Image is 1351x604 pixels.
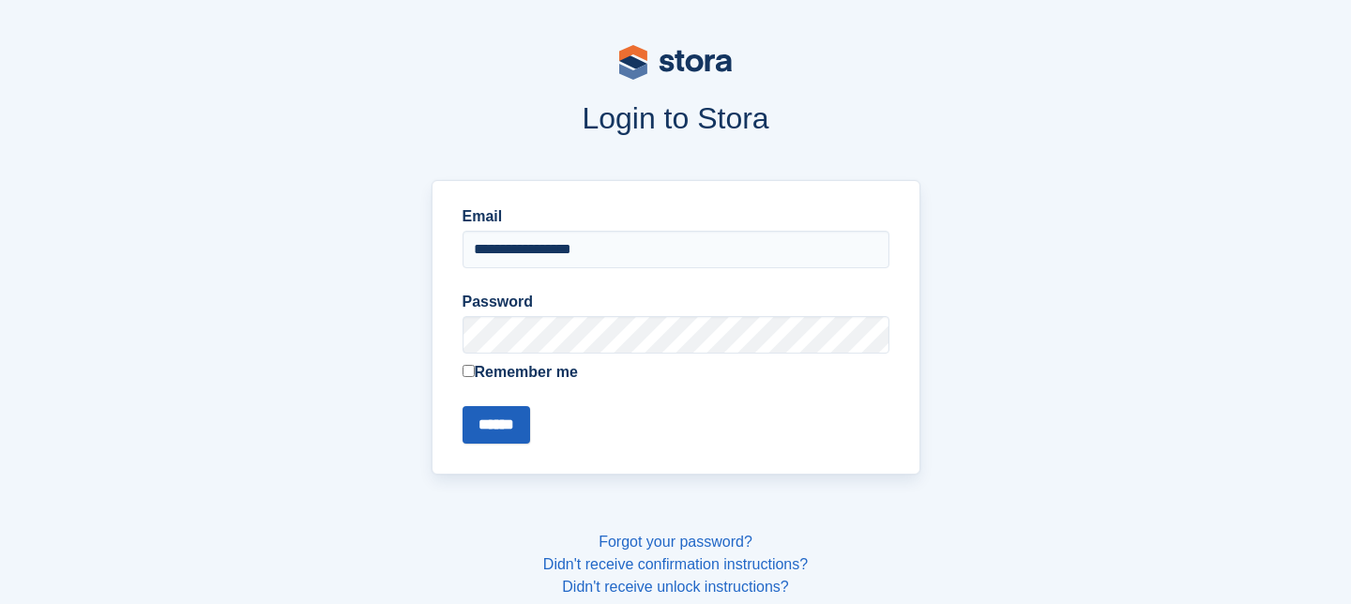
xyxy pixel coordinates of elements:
label: Remember me [463,361,889,384]
a: Didn't receive unlock instructions? [562,579,788,595]
img: stora-logo-53a41332b3708ae10de48c4981b4e9114cc0af31d8433b30ea865607fb682f29.svg [619,45,732,80]
label: Email [463,205,889,228]
input: Remember me [463,365,475,377]
label: Password [463,291,889,313]
a: Forgot your password? [599,534,752,550]
a: Didn't receive confirmation instructions? [543,556,808,572]
h1: Login to Stora [73,101,1278,135]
